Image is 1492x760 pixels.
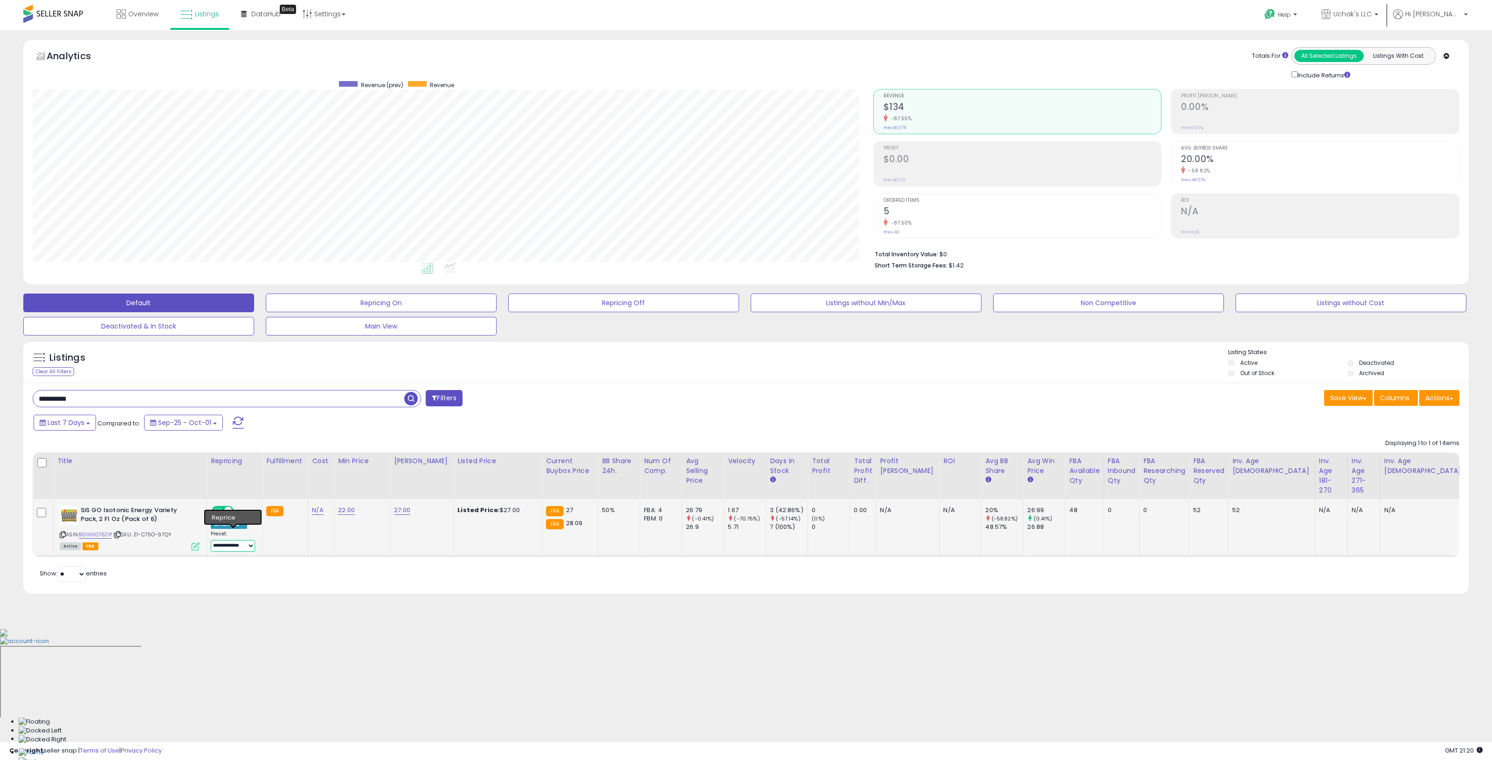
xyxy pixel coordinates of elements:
div: 48.57% [985,523,1023,531]
h2: 20.00% [1181,154,1459,166]
div: Inv. Age [DEMOGRAPHIC_DATA] [1232,456,1311,476]
button: Actions [1419,390,1459,406]
div: N/A [943,506,974,514]
img: Floating [19,718,50,726]
button: Default [23,294,254,312]
div: Total Profit [812,456,846,476]
span: Revenue [884,94,1161,99]
label: Deactivated [1359,359,1394,367]
span: FBA [83,542,98,550]
button: Repricing On [266,294,497,312]
span: Sep-25 - Oct-01 [158,418,211,427]
span: Profit [884,146,1161,151]
small: Avg Win Price. [1027,476,1033,484]
div: 3 (42.86%) [770,506,808,514]
button: All Selected Listings [1294,50,1364,62]
div: 26.9 [686,523,724,531]
div: [PERSON_NAME] [394,456,449,466]
small: FBA [266,506,283,516]
a: N/A [312,506,323,515]
div: Inv. Age [DEMOGRAPHIC_DATA]-180 [1384,456,1478,476]
div: 48 [1069,506,1096,514]
div: 52 [1193,506,1221,514]
small: -87.50% [888,219,912,226]
div: Preset: [211,531,255,552]
small: Avg BB Share. [985,476,991,484]
div: ASIN: [60,506,200,549]
small: Days In Stock. [770,476,775,484]
span: ROI [1181,198,1459,203]
div: Avg Win Price [1027,456,1061,476]
img: Docked Left [19,726,62,735]
div: 0 [812,506,850,514]
span: All listings currently available for purchase on Amazon [60,542,81,550]
h2: 0.00% [1181,102,1459,114]
span: Compared to: [97,419,140,428]
span: Revenue (prev) [361,81,403,89]
small: (-70.75%) [734,515,760,522]
div: Listed Price [457,456,538,466]
small: Prev: N/A [1181,229,1199,235]
label: Archived [1359,369,1384,377]
div: Cost [312,456,330,466]
div: Amazon AI * [211,520,247,529]
span: $1.42 [949,261,964,270]
small: Prev: $1,076 [884,125,906,130]
img: Docked Right [19,735,66,744]
span: Ordered Items [884,198,1161,203]
small: -87.55% [888,115,912,122]
span: Last 7 Days [48,418,84,427]
small: Prev: 0.00% [1181,125,1203,130]
div: 52 [1232,506,1308,514]
span: Avg. Buybox Share [1181,146,1459,151]
small: -58.82% [1185,167,1210,174]
span: Overview [128,9,159,19]
button: Listings With Cost [1363,50,1433,62]
div: Fulfillment [266,456,304,466]
h2: N/A [1181,206,1459,219]
small: (0.41%) [1034,515,1053,522]
div: 0 [812,523,850,531]
button: Save View [1324,390,1373,406]
div: Repricing [211,456,258,466]
div: Num of Comp. [644,456,678,476]
span: OFF [232,507,247,515]
small: (0%) [812,515,825,522]
div: Totals For [1252,52,1288,61]
div: FBA Reserved Qty [1193,456,1224,486]
label: Out of Stock [1240,369,1274,377]
label: Active [1240,359,1257,367]
div: $27.00 [457,506,535,514]
div: Days In Stock [770,456,804,476]
b: Short Term Storage Fees: [875,261,947,269]
div: 0 [1108,506,1133,514]
div: FBA Available Qty [1069,456,1099,486]
span: Columns [1380,393,1409,403]
li: $0 [875,248,1453,259]
div: Displaying 1 to 1 of 1 items [1385,439,1459,448]
span: Uchak's LLC [1333,9,1372,19]
div: 0 [1143,506,1182,514]
button: Listings without Cost [1236,294,1466,312]
div: N/A [1352,506,1373,514]
a: Help [1257,1,1306,30]
b: Total Inventory Value: [875,250,938,258]
b: Listed Price: [457,506,500,514]
span: 28.09 [566,519,583,527]
h5: Listings [49,351,85,364]
div: 26.99 [1027,506,1065,514]
h2: $0.00 [884,154,1161,166]
small: Prev: 40 [884,229,899,235]
button: Main View [266,317,497,335]
h2: 5 [884,206,1161,219]
div: 0.00 [854,506,869,514]
div: N/A [880,506,932,514]
div: 7 (100%) [770,523,808,531]
a: 22.00 [338,506,355,515]
span: Help [1278,11,1291,19]
span: Revenue [430,81,454,89]
div: Avg Selling Price [686,456,720,486]
small: FBA [546,519,563,529]
small: Prev: $0.00 [884,177,905,183]
span: | SKU: Z1-C75O-97QY [113,531,172,538]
